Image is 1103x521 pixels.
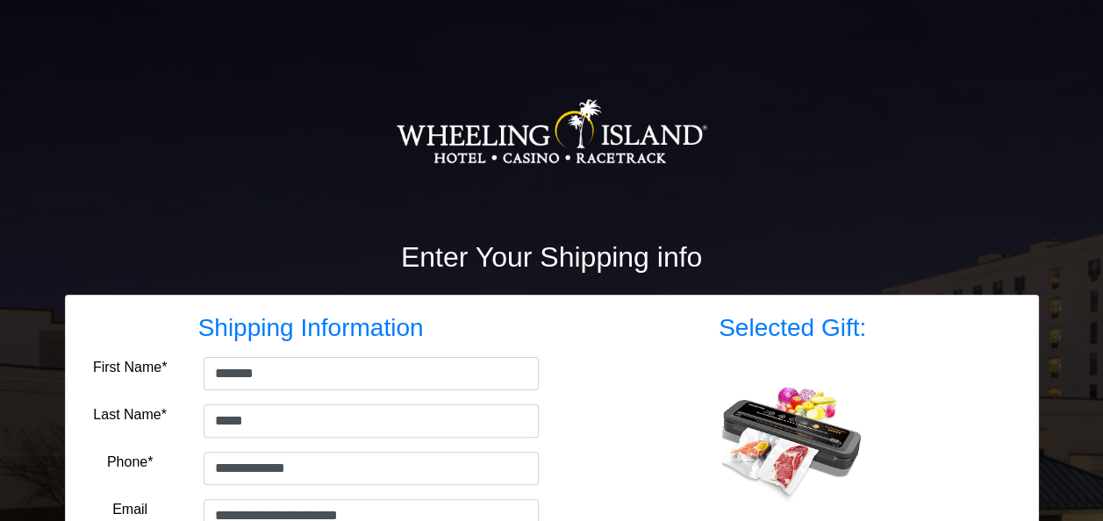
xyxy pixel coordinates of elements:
label: Last Name* [93,404,167,425]
h2: Enter Your Shipping info [65,240,1039,274]
label: Phone* [107,452,154,473]
h3: Shipping Information [83,313,539,343]
label: First Name* [93,357,167,378]
h3: Selected Gift: [565,313,1021,343]
label: Email [112,499,147,520]
img: MEGAWISE Vacuum Sealer - White [722,364,863,504]
img: Logo [396,44,708,219]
